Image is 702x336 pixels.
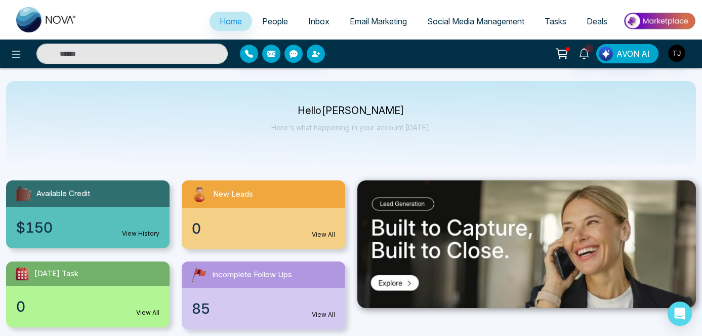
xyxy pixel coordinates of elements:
[252,12,298,31] a: People
[190,184,209,204] img: newLeads.svg
[220,16,242,26] span: Home
[545,16,566,26] span: Tasks
[14,184,32,203] img: availableCredit.svg
[16,7,77,32] img: Nova CRM Logo
[136,308,159,317] a: View All
[213,189,253,200] span: New Leads
[14,266,30,282] img: todayTask.svg
[584,44,593,53] span: 1
[210,12,252,31] a: Home
[572,44,596,62] a: 1
[599,47,613,61] img: Lead Flow
[417,12,534,31] a: Social Media Management
[176,262,351,329] a: Incomplete Follow Ups85View All
[34,268,78,280] span: [DATE] Task
[357,180,696,308] img: .
[587,16,607,26] span: Deals
[596,44,658,63] button: AVON AI
[668,45,685,62] img: User Avatar
[192,298,210,319] span: 85
[534,12,576,31] a: Tasks
[298,12,340,31] a: Inbox
[350,16,407,26] span: Email Marketing
[271,106,431,115] p: Hello [PERSON_NAME]
[262,16,288,26] span: People
[340,12,417,31] a: Email Marketing
[576,12,617,31] a: Deals
[312,310,335,319] a: View All
[271,123,431,132] p: Here's what happening in your account [DATE].
[122,229,159,238] a: View History
[192,218,201,239] span: 0
[668,302,692,326] div: Open Intercom Messenger
[616,48,650,60] span: AVON AI
[176,180,351,249] a: New Leads0View All
[190,266,208,284] img: followUps.svg
[36,188,90,200] span: Available Credit
[16,296,25,317] span: 0
[623,10,696,32] img: Market-place.gif
[212,269,292,281] span: Incomplete Follow Ups
[312,230,335,239] a: View All
[427,16,524,26] span: Social Media Management
[308,16,329,26] span: Inbox
[16,217,53,238] span: $150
